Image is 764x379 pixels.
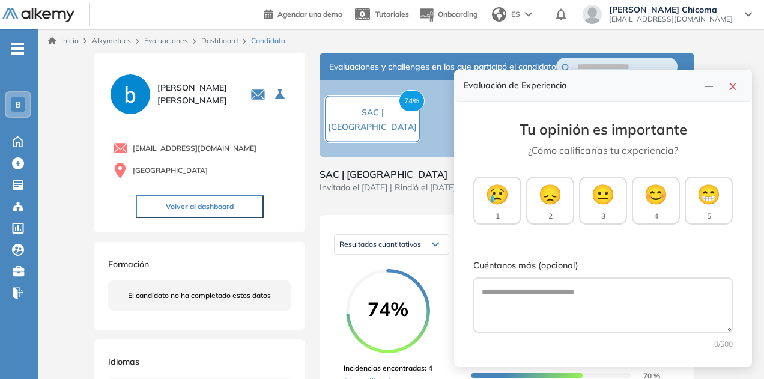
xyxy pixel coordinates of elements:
[2,8,74,23] img: Logo
[133,143,256,154] span: [EMAIL_ADDRESS][DOMAIN_NAME]
[697,180,721,208] span: 😁
[601,211,605,222] span: 3
[128,290,271,301] span: El candidato no ha completado estos datos
[201,36,238,45] a: Dashboard
[632,177,680,225] button: 😊4
[526,177,574,225] button: 😞2
[723,77,742,94] button: close
[133,165,208,176] span: [GEOGRAPHIC_DATA]
[644,180,668,208] span: 😊
[511,9,520,20] span: ES
[375,10,409,19] span: Tutoriales
[48,35,79,46] a: Inicio
[525,12,532,17] img: arrow
[485,180,509,208] span: 😢
[108,72,153,117] img: PROFILE_MENU_LOGO_USER
[496,211,500,222] span: 1
[728,82,738,91] span: close
[346,299,430,318] span: 74%
[464,80,699,91] h4: Evaluación de Experiencia
[473,259,733,273] label: Cuéntanos más (opcional)
[320,181,456,194] span: Invitado el [DATE] | Rindió el [DATE]
[538,180,562,208] span: 😞
[609,5,733,14] span: [PERSON_NAME] Chicoma
[136,195,264,218] button: Volver al dashboard
[473,339,733,350] div: 0 /500
[654,211,658,222] span: 4
[92,36,131,45] span: Alkymetrics
[264,6,342,20] a: Agendar una demo
[473,121,733,138] h3: Tu opinión es importante
[329,61,556,73] span: Evaluaciones y challenges en los que participó el candidato
[144,36,188,45] a: Evaluaciones
[492,7,506,22] img: world
[548,211,553,222] span: 2
[699,77,718,94] button: line
[591,180,615,208] span: 😐
[609,14,733,24] span: [EMAIL_ADDRESS][DOMAIN_NAME]
[277,10,342,19] span: Agendar una demo
[399,90,425,112] span: 74%
[108,259,149,270] span: Formación
[328,107,417,132] span: SAC | [GEOGRAPHIC_DATA]
[419,2,477,28] button: Onboarding
[15,100,21,109] span: B
[339,240,421,249] span: Resultados cuantitativos
[108,356,139,367] span: Idiomas
[707,211,711,222] span: 5
[344,363,432,374] span: Incidencias encontradas: 4
[438,10,477,19] span: Onboarding
[157,82,236,107] span: [PERSON_NAME] [PERSON_NAME]
[320,167,456,181] span: SAC | [GEOGRAPHIC_DATA]
[473,143,733,157] p: ¿Cómo calificarías tu experiencia?
[704,82,714,91] span: line
[579,177,627,225] button: 😐3
[473,177,521,225] button: 😢1
[11,47,24,50] i: -
[685,177,733,225] button: 😁5
[251,35,285,46] span: Candidato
